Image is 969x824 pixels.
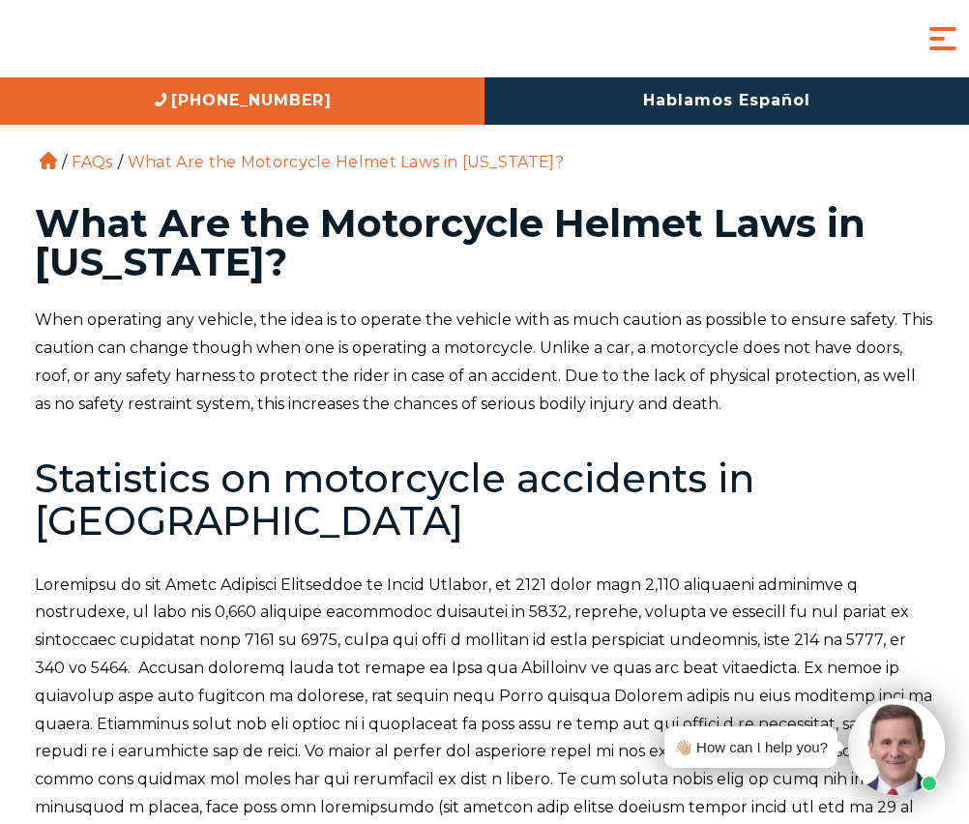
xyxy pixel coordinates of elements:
[35,457,934,543] h2: Statistics on motorcycle accidents in [GEOGRAPHIC_DATA]
[848,698,945,795] img: Intaker widget Avatar
[484,77,969,125] a: Hablamos Español
[72,153,112,171] a: FAQs
[674,734,828,760] div: 👋🏼 How can I help you?
[15,24,204,53] img: Auger & Auger Accident and Injury Lawyers Logo
[123,153,569,171] li: What Are the Motorcycle Helmet Laws in [US_STATE]?
[924,19,962,58] button: Menu
[35,204,934,281] h1: What Are the Motorcycle Helmet Laws in [US_STATE]?
[35,307,934,418] p: When operating any vehicle, the idea is to operate the vehicle with as much caution as possible t...
[40,152,57,169] a: Home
